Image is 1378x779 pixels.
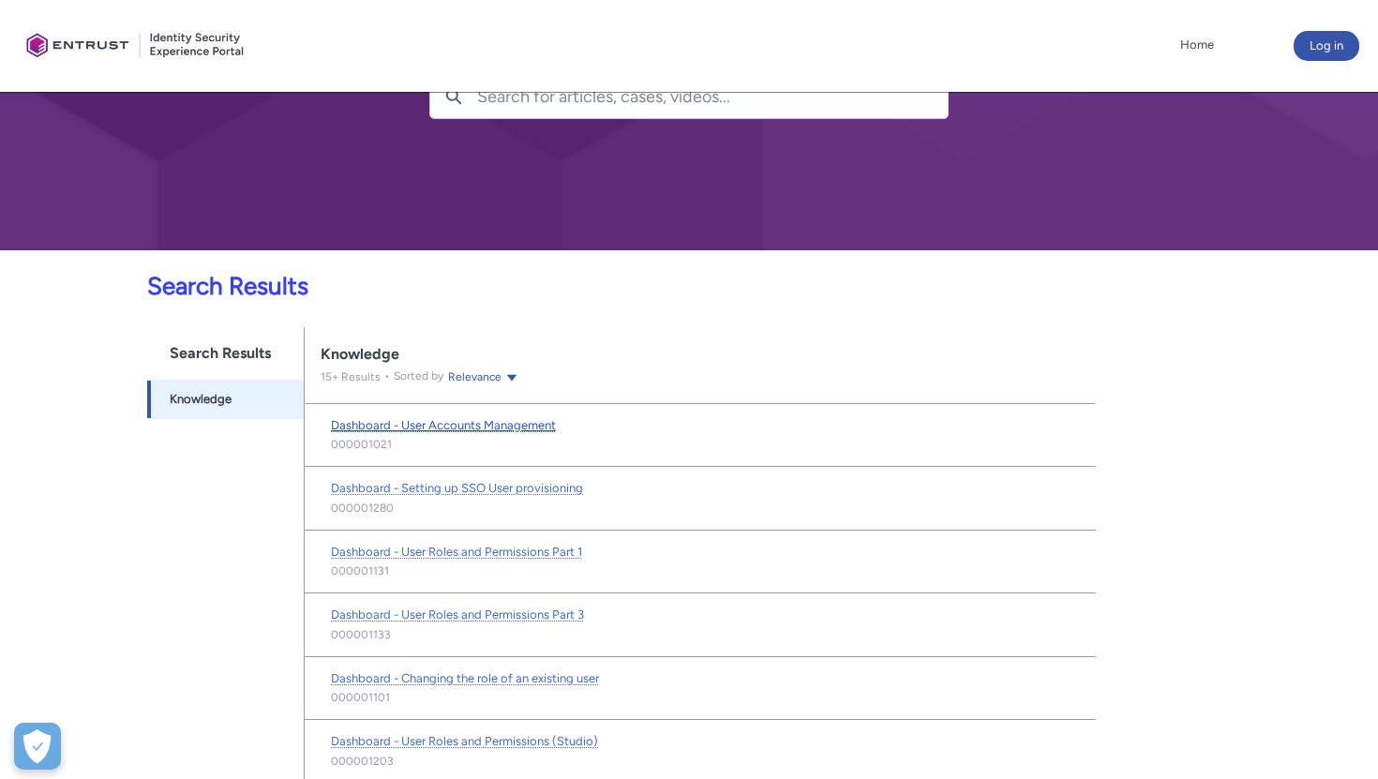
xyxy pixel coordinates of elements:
[381,367,519,386] div: Sorted by
[14,723,61,770] div: Cookie Preferences
[331,753,394,770] lightning-formatted-text: 000001203
[331,562,389,579] lightning-formatted-text: 000001131
[331,500,394,517] lightning-formatted-text: 000001280
[331,734,598,748] span: Dashboard - User Roles and Permissions (Studio)
[1176,31,1219,59] a: Home
[147,380,305,419] a: Knowledge
[331,671,599,685] span: Dashboard - Changing the role of an existing user
[331,418,556,432] span: Dashboard - User Accounts Management
[477,75,948,118] input: Search for articles, cases, videos...
[11,268,1096,305] p: Search Results
[147,327,305,380] h1: Search Results
[321,345,1080,364] div: Knowledge
[447,367,519,386] button: Relevance
[331,689,390,706] lightning-formatted-text: 000001101
[170,390,232,409] span: Knowledge
[14,723,61,770] button: Open Preferences
[331,436,392,453] lightning-formatted-text: 000001021
[331,545,582,559] span: Dashboard - User Roles and Permissions Part 1
[381,369,394,382] span: •
[331,607,584,622] span: Dashboard - User Roles and Permissions Part 3
[1294,31,1359,61] button: Log in
[430,75,477,118] button: Search
[331,481,583,495] span: Dashboard - Setting up SSO User provisioning
[1044,345,1378,779] iframe: Qualified Messenger
[331,626,391,643] lightning-formatted-text: 000001133
[321,368,381,385] p: 15 + Results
